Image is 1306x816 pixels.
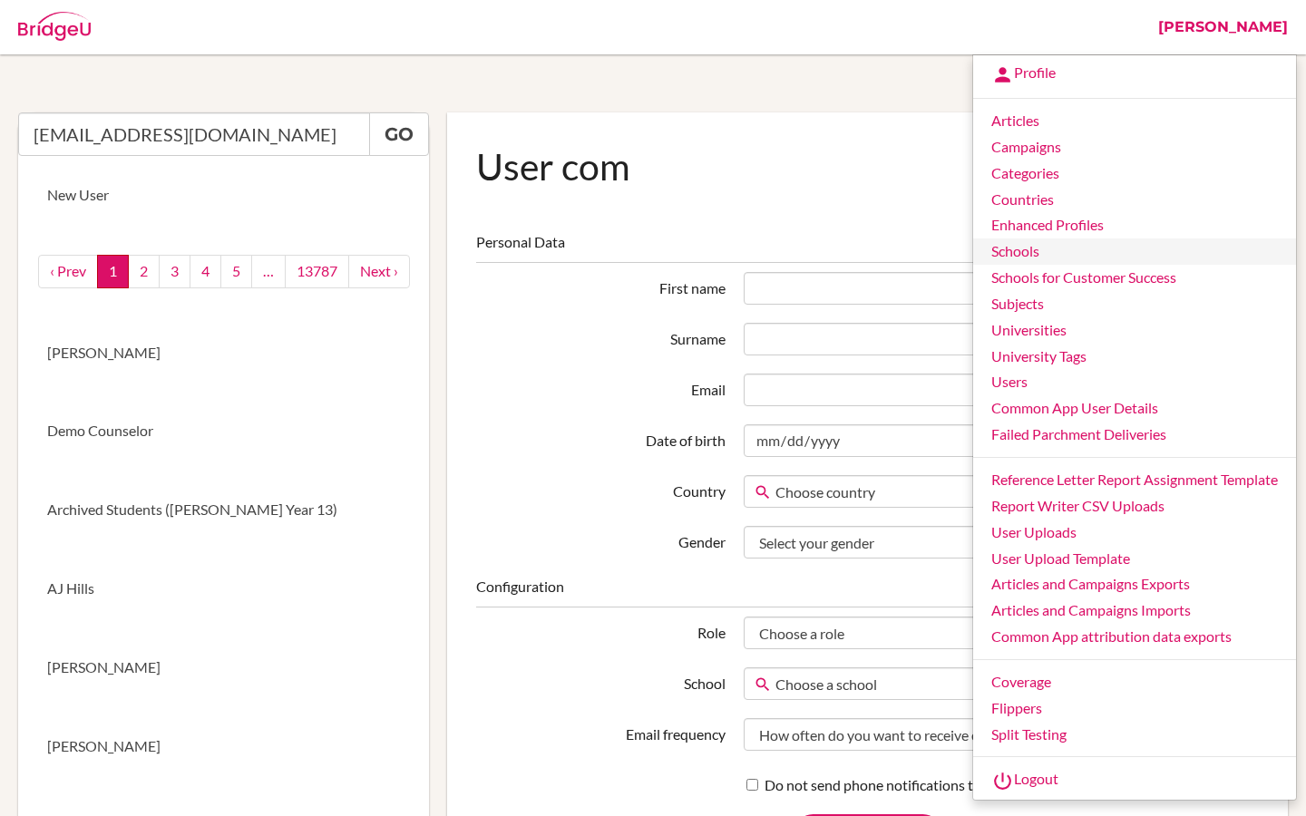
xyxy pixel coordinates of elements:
legend: Configuration [476,577,1259,607]
a: 3 [159,255,190,288]
a: Split Testing [973,722,1296,748]
a: Profile [973,60,1296,89]
label: First name [467,272,734,299]
a: Articles and Campaigns Exports [973,571,1296,597]
label: Country [467,475,734,502]
label: Gender [467,526,734,553]
input: Quicksearch user [18,112,370,156]
a: Enhanced Profiles [973,212,1296,238]
a: Failed Parchment Deliveries [973,422,1296,448]
a: Common App User Details [973,395,1296,422]
label: Date of birth [467,424,734,452]
a: Archived Students ([PERSON_NAME] Year 13) [18,471,429,549]
a: User Uploads [973,520,1296,546]
label: Email [467,374,734,401]
legend: Personal Data [476,232,1259,263]
a: Flippers [973,695,1296,722]
a: next [348,255,410,288]
a: Common App attribution data exports [973,624,1296,650]
a: Demo Counselor [18,392,429,471]
a: 13787 [285,255,349,288]
a: Articles [973,108,1296,134]
a: Campaigns [973,134,1296,160]
a: AJ Hills [18,549,429,628]
a: Schools [973,238,1296,265]
label: Role [467,617,734,644]
a: ‹ Prev [38,255,98,288]
a: 5 [220,255,252,288]
a: 1 [97,255,129,288]
a: 4 [190,255,221,288]
a: University Tags [973,344,1296,370]
a: Schools for Customer Success [973,265,1296,291]
a: 2 [128,255,160,288]
a: Countries [973,187,1296,213]
ul: [PERSON_NAME] [972,54,1297,801]
a: Subjects [973,291,1296,317]
label: Surname [467,323,734,350]
a: [PERSON_NAME] [18,628,429,707]
a: Universities [973,317,1296,344]
a: Users [973,369,1296,395]
a: Reference Letter Report Assignment Template [973,467,1296,493]
label: Do not send phone notifications to this user [746,775,1038,796]
a: Report Writer CSV Uploads [973,493,1296,520]
img: Bridge-U [18,12,91,41]
a: [PERSON_NAME] [18,707,429,786]
label: Email frequency [467,718,734,745]
a: Go [369,112,429,156]
input: Do not send phone notifications to this user [746,779,758,791]
a: Categories [973,160,1296,187]
a: Articles and Campaigns Imports [973,597,1296,624]
a: … [251,255,286,288]
a: Logout [973,766,1296,795]
h1: User com [476,141,1259,191]
a: New User [18,156,429,235]
span: Choose country [775,476,1234,509]
span: Choose a school [775,668,1234,701]
a: [PERSON_NAME] [18,314,429,393]
a: User Upload Template [973,546,1296,572]
a: Coverage [973,669,1296,695]
label: School [467,667,734,695]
